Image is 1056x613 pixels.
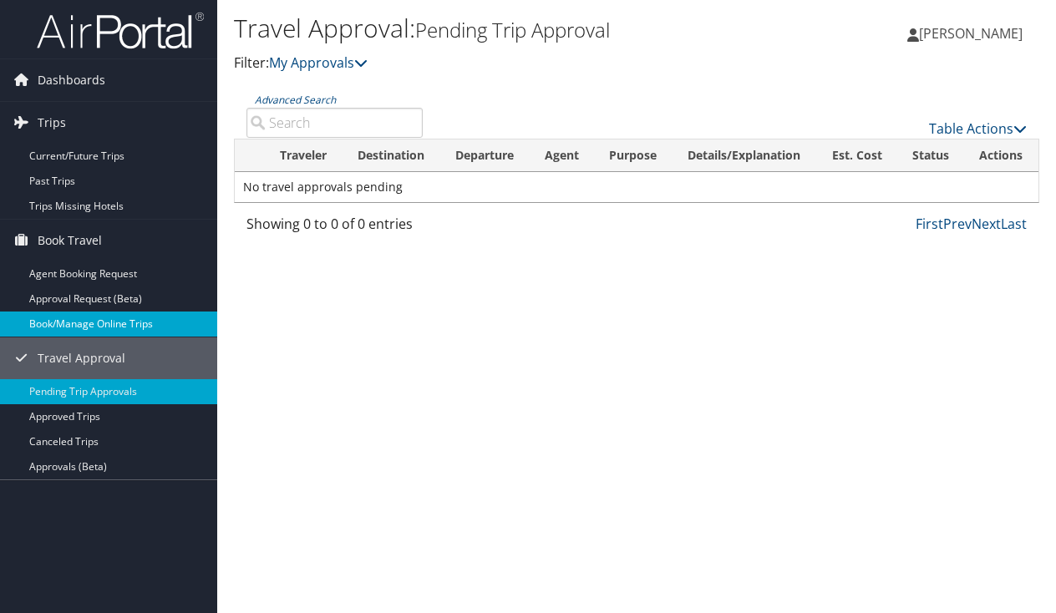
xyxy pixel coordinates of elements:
[673,139,816,172] th: Details/Explanation
[1001,215,1027,233] a: Last
[964,139,1038,172] th: Actions
[246,214,423,242] div: Showing 0 to 0 of 0 entries
[38,220,102,261] span: Book Travel
[816,139,897,172] th: Est. Cost: activate to sort column ascending
[530,139,595,172] th: Agent
[269,53,368,72] a: My Approvals
[916,215,943,233] a: First
[919,24,1023,43] span: [PERSON_NAME]
[972,215,1001,233] a: Next
[234,53,771,74] p: Filter:
[37,11,204,50] img: airportal-logo.png
[235,172,1038,202] td: No travel approvals pending
[343,139,440,172] th: Destination: activate to sort column ascending
[246,108,423,138] input: Advanced Search
[415,16,610,43] small: Pending Trip Approval
[594,139,673,172] th: Purpose
[907,8,1039,58] a: [PERSON_NAME]
[38,337,125,379] span: Travel Approval
[943,215,972,233] a: Prev
[38,102,66,144] span: Trips
[234,11,771,46] h1: Travel Approval:
[255,93,336,107] a: Advanced Search
[265,139,343,172] th: Traveler: activate to sort column ascending
[929,119,1027,138] a: Table Actions
[38,59,105,101] span: Dashboards
[897,139,965,172] th: Status: activate to sort column ascending
[440,139,530,172] th: Departure: activate to sort column ascending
